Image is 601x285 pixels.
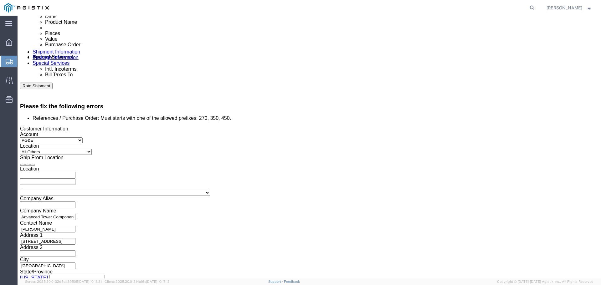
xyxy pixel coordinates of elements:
span: Server: 2025.20.0-32d5ea39505 [25,280,102,283]
a: Feedback [284,280,300,283]
span: [DATE] 10:18:31 [78,280,102,283]
a: Support [268,280,284,283]
span: Marcel Irwin [547,4,582,11]
button: [PERSON_NAME] [546,4,593,12]
span: [DATE] 10:17:12 [146,280,170,283]
iframe: FS Legacy Container [18,16,601,278]
span: Copyright © [DATE]-[DATE] Agistix Inc., All Rights Reserved [497,279,593,284]
img: logo [4,3,49,13]
span: Client: 2025.20.0-314a16e [105,280,170,283]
